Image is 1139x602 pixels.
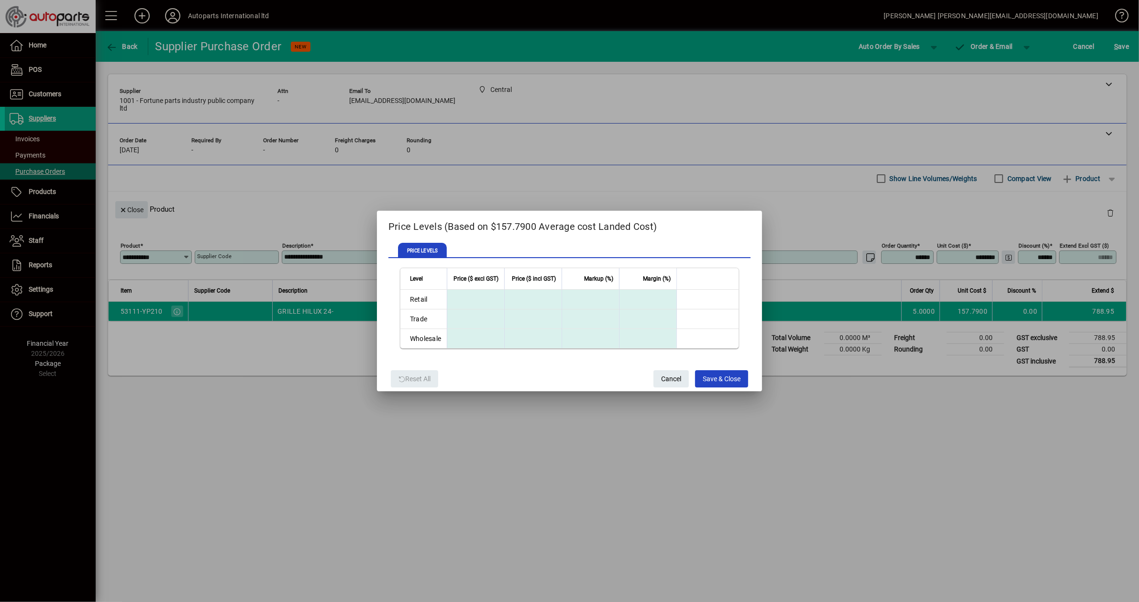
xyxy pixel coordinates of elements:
[703,371,741,387] span: Save & Close
[653,370,689,387] button: Cancel
[400,309,447,329] td: Trade
[512,273,556,284] span: Price ($ incl GST)
[398,243,447,258] span: PRICE LEVELS
[400,290,447,309] td: Retail
[400,329,447,348] td: Wholesale
[643,273,671,284] span: Margin (%)
[377,211,762,239] h2: Price Levels (Based on $157.7900 Average cost Landed Cost)
[453,273,498,284] span: Price ($ excl GST)
[661,371,681,387] span: Cancel
[410,273,423,284] span: Level
[584,273,613,284] span: Markup (%)
[695,370,748,387] button: Save & Close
